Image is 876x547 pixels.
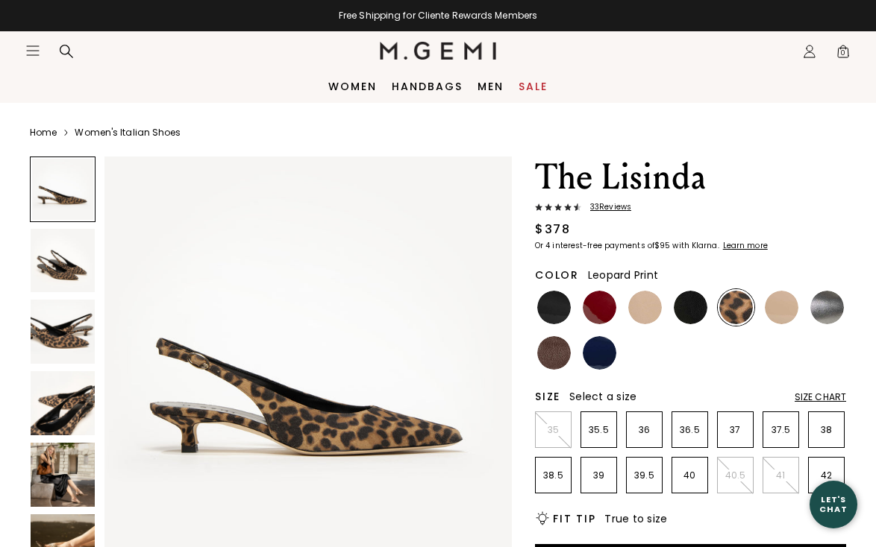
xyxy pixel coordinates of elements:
img: Chocolate Nappa [537,336,571,370]
klarna-placement-style-cta: Learn more [723,240,768,251]
p: 37 [718,424,753,436]
img: M.Gemi [380,42,497,60]
img: Beige Nappa [628,291,662,324]
span: 0 [836,47,851,62]
a: Home [30,127,57,139]
img: The Lisinda [31,229,95,293]
img: The Lisinda [31,300,95,364]
span: True to size [604,511,667,526]
a: Handbags [392,80,463,92]
p: 39.5 [627,469,662,481]
a: Learn more [722,241,768,250]
p: 36.5 [672,424,707,436]
span: 33 Review s [581,203,631,212]
klarna-placement-style-amount: $95 [654,240,670,251]
p: 35.5 [581,424,616,436]
p: 39 [581,469,616,481]
a: Women's Italian Shoes [75,127,181,139]
img: Sand Patent [765,291,798,324]
a: Women [328,80,377,92]
p: 38.5 [536,469,571,481]
div: Let's Chat [810,495,857,513]
h1: The Lisinda [535,156,846,198]
h2: Color [535,269,579,281]
klarna-placement-style-body: Or 4 interest-free payments of [535,240,654,251]
p: 35 [536,424,571,436]
img: Black Nappa [674,291,707,324]
img: The Lisinda [31,371,95,435]
a: Sale [519,80,548,92]
img: The Lisinda [31,443,95,507]
p: 42 [809,469,844,481]
span: Select a size [569,389,636,404]
img: Navy Patent [583,336,616,370]
klarna-placement-style-body: with Klarna [672,240,721,251]
img: Leopard Print [719,291,753,324]
p: 37.5 [763,424,798,436]
p: 40 [672,469,707,481]
div: $378 [535,221,570,238]
a: Men [478,80,504,92]
div: Size Chart [795,391,846,403]
p: 40.5 [718,469,753,481]
button: Open site menu [25,43,40,58]
img: Ruby Red Patent [583,291,616,324]
h2: Fit Tip [553,513,595,525]
img: Black Patent [537,291,571,324]
a: 33Reviews [535,203,846,215]
img: Gunmetal Nappa [810,291,844,324]
h2: Size [535,391,560,402]
span: Leopard Print [588,268,658,282]
p: 41 [763,469,798,481]
p: 38 [809,424,844,436]
p: 36 [627,424,662,436]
